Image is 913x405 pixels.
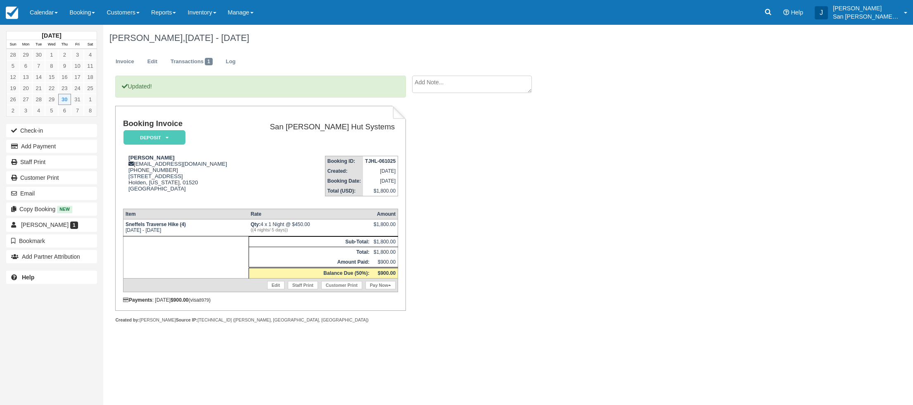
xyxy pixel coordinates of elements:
[21,222,69,228] span: [PERSON_NAME]
[58,49,71,60] a: 2
[71,49,84,60] a: 3
[123,297,152,303] strong: Payments
[84,83,97,94] a: 25
[128,155,175,161] strong: [PERSON_NAME]
[32,40,45,49] th: Tue
[32,60,45,71] a: 7
[267,281,285,289] a: Edit
[783,10,789,15] i: Help
[288,281,318,289] a: Staff Print
[71,105,84,116] a: 7
[220,54,242,70] a: Log
[123,297,398,303] div: : [DATE] (visa )
[84,60,97,71] a: 11
[249,237,372,247] th: Sub-Total:
[6,234,97,248] button: Bookmark
[6,218,97,231] a: [PERSON_NAME] 1
[19,71,32,83] a: 13
[164,54,219,70] a: Transactions1
[123,155,244,202] div: [EMAIL_ADDRESS][DOMAIN_NAME] [PHONE_NUMBER] [STREET_ADDRESS] Holden, [US_STATE], 01520 [GEOGRAPHI...
[6,124,97,137] button: Check-in
[815,6,828,19] div: J
[58,71,71,83] a: 16
[84,105,97,116] a: 8
[372,247,398,257] td: $1,800.00
[71,60,84,71] a: 10
[58,40,71,49] th: Thu
[7,83,19,94] a: 19
[123,130,183,145] a: Deposit
[58,94,71,105] a: 30
[19,49,32,60] a: 29
[126,222,186,227] strong: Sneffels Traverse Hike (4)
[251,227,370,232] em: ((4 nights/ 5 days))
[123,209,249,219] th: Item
[19,94,32,105] a: 27
[248,123,395,131] h2: San [PERSON_NAME] Hut Systems
[32,94,45,105] a: 28
[45,71,58,83] a: 15
[199,298,209,303] small: 8979
[325,156,363,166] th: Booking ID:
[363,176,398,186] td: [DATE]
[57,206,72,213] span: New
[42,32,61,39] strong: [DATE]
[123,219,249,236] td: [DATE] - [DATE]
[6,155,97,169] a: Staff Print
[251,222,261,227] strong: Qty
[84,40,97,49] th: Sat
[109,33,782,43] h1: [PERSON_NAME],
[7,60,19,71] a: 5
[249,268,372,279] th: Balance Due (50%):
[32,71,45,83] a: 14
[363,186,398,196] td: $1,800.00
[7,71,19,83] a: 12
[249,219,372,236] td: 4 x 1 Night @ $450.00
[123,130,185,145] em: Deposit
[6,7,18,19] img: checkfront-main-nav-mini-logo.png
[372,257,398,268] td: $900.00
[22,274,34,281] b: Help
[45,94,58,105] a: 29
[6,250,97,263] button: Add Partner Attribution
[7,105,19,116] a: 2
[19,40,32,49] th: Mon
[833,12,899,21] p: San [PERSON_NAME] Hut Systems
[123,119,244,128] h1: Booking Invoice
[833,4,899,12] p: [PERSON_NAME]
[791,9,803,16] span: Help
[115,317,406,323] div: [PERSON_NAME] [TECHNICAL_ID] ([PERSON_NAME], [GEOGRAPHIC_DATA], [GEOGRAPHIC_DATA])
[249,257,372,268] th: Amount Paid:
[363,166,398,176] td: [DATE]
[365,281,396,289] a: Pay Now
[374,222,396,234] div: $1,800.00
[325,176,363,186] th: Booking Date:
[7,49,19,60] a: 28
[249,209,372,219] th: Rate
[171,297,188,303] strong: $900.00
[6,202,97,216] button: Copy Booking New
[6,271,97,284] a: Help
[372,209,398,219] th: Amount
[84,94,97,105] a: 1
[115,76,406,98] p: Updated!
[32,105,45,116] a: 4
[185,33,249,43] span: [DATE] - [DATE]
[45,40,58,49] th: Wed
[58,105,71,116] a: 6
[84,71,97,83] a: 18
[19,60,32,71] a: 6
[115,317,140,322] strong: Created by:
[6,171,97,184] a: Customer Print
[325,166,363,176] th: Created:
[249,247,372,257] th: Total:
[84,49,97,60] a: 4
[58,83,71,94] a: 23
[71,94,84,105] a: 31
[365,158,396,164] strong: TJHL-061025
[325,186,363,196] th: Total (USD):
[32,49,45,60] a: 30
[45,60,58,71] a: 8
[45,105,58,116] a: 5
[7,94,19,105] a: 26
